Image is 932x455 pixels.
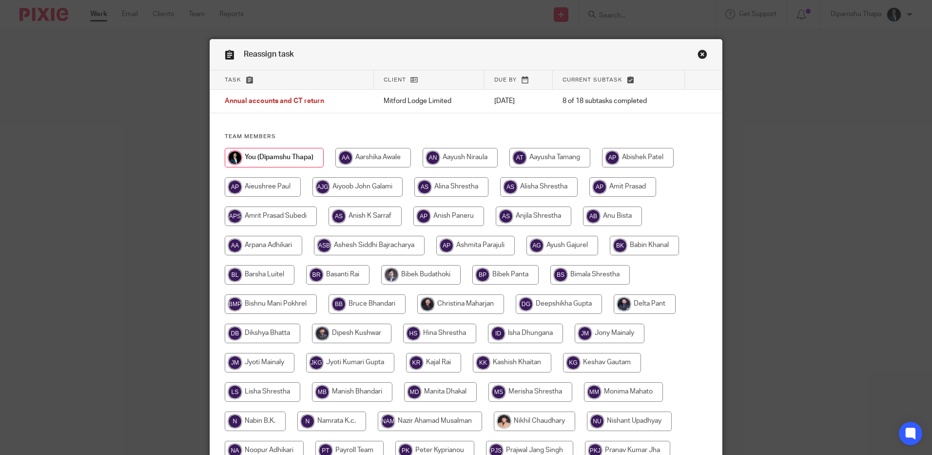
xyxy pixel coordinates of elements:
p: [DATE] [494,96,543,106]
span: Client [384,77,406,83]
span: Task [225,77,241,83]
span: Due by [494,77,517,83]
span: Current subtask [563,77,622,83]
span: Annual accounts and CT return [225,98,324,105]
span: Reassign task [244,50,294,58]
h4: Team members [225,133,707,141]
a: Close this dialog window [698,49,707,62]
p: Mitford Lodge Limited [384,96,475,106]
td: 8 of 18 subtasks completed [553,90,685,113]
